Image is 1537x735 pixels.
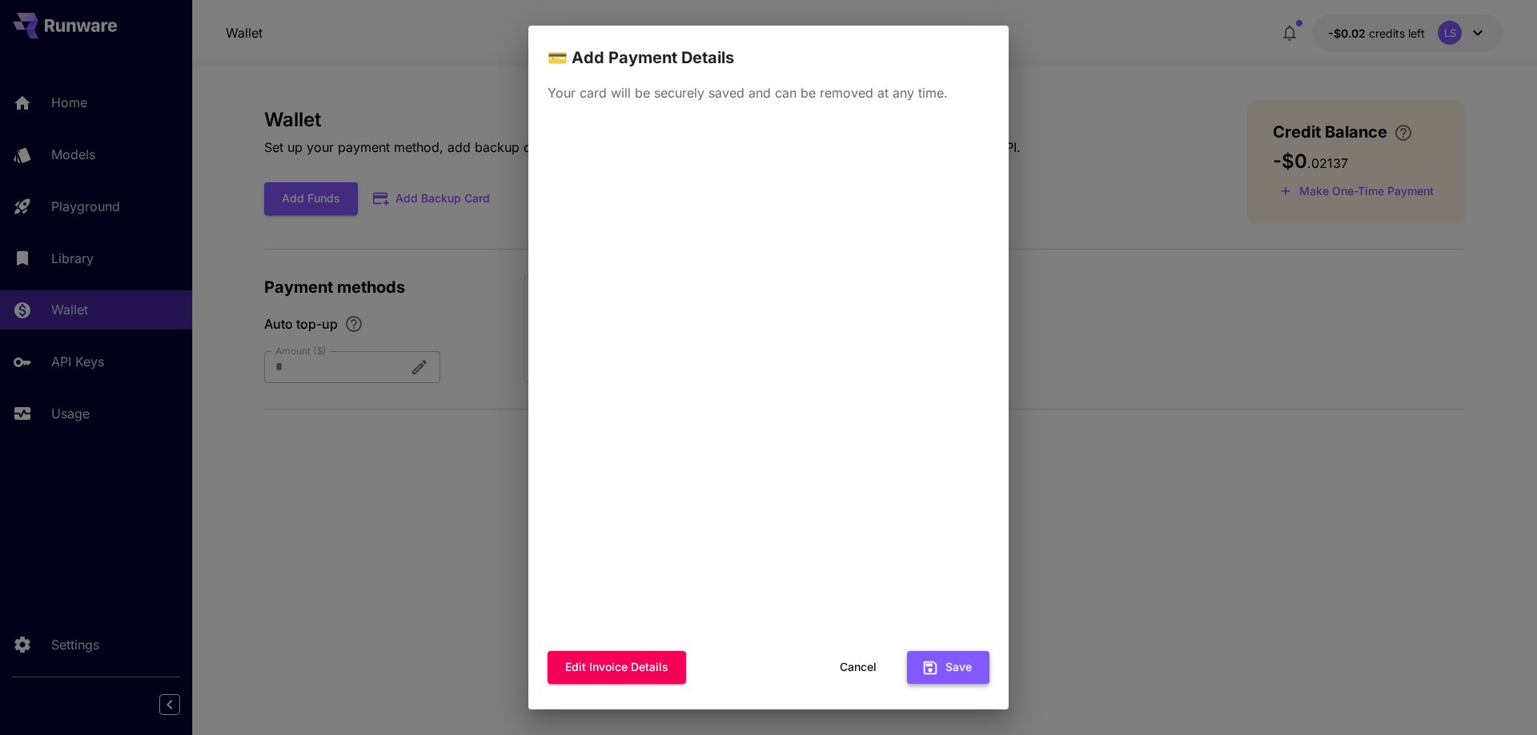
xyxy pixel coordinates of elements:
button: Cancel [822,651,894,684]
button: Save [907,651,989,684]
iframe: Secure payment input frame [544,118,993,641]
button: Edit invoice details [548,651,686,684]
h2: 💳 Add Payment Details [528,26,1009,70]
p: Your card will be securely saved and can be removed at any time. [548,83,989,102]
